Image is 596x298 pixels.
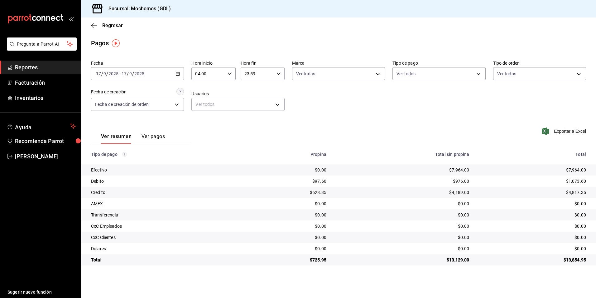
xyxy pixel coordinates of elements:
[250,212,326,218] div: $0.00
[91,167,240,173] div: Efectivo
[479,152,586,157] div: Total
[497,71,516,77] span: Ver todos
[15,137,76,145] span: Recomienda Parrot
[296,71,315,77] span: Ver todas
[4,45,77,52] a: Pregunta a Parrot AI
[91,212,240,218] div: Transferencia
[479,234,586,241] div: $0.00
[101,71,103,76] span: /
[91,38,109,48] div: Pagos
[15,63,76,72] span: Reportes
[250,189,326,196] div: $628.35
[336,234,469,241] div: $0.00
[127,71,129,76] span: /
[142,133,165,144] button: Ver pagos
[91,234,240,241] div: CxC Clientes
[336,189,469,196] div: $4,189.00
[479,189,586,196] div: $4,817.35
[106,71,108,76] span: /
[91,189,240,196] div: Credito
[336,223,469,229] div: $0.00
[15,152,76,161] span: [PERSON_NAME]
[15,122,68,130] span: Ayuda
[101,133,165,144] div: navigation tabs
[241,61,285,65] label: Hora fin
[17,41,67,47] span: Pregunta a Parrot AI
[479,257,586,263] div: $13,854.95
[397,71,416,77] span: Ver todos
[102,22,123,28] span: Regresar
[7,289,76,296] span: Sugerir nueva función
[250,167,326,173] div: $0.00
[250,178,326,184] div: $97.60
[392,61,485,65] label: Tipo de pago
[91,223,240,229] div: CxC Empleados
[250,257,326,263] div: $725.95
[292,61,385,65] label: Marca
[129,71,132,76] input: --
[123,152,127,156] svg: Los pagos realizados con Pay y otras terminales son montos brutos.
[119,71,121,76] span: -
[91,178,240,184] div: Debito
[134,71,145,76] input: ----
[96,71,101,76] input: --
[336,167,469,173] div: $7,964.00
[336,212,469,218] div: $0.00
[15,94,76,102] span: Inventarios
[132,71,134,76] span: /
[91,152,240,157] div: Tipo de pago
[108,71,119,76] input: ----
[336,152,469,157] div: Total sin propina
[121,71,127,76] input: --
[479,201,586,207] div: $0.00
[69,16,74,21] button: open_drawer_menu
[336,201,469,207] div: $0.00
[15,78,76,87] span: Facturación
[7,37,77,51] button: Pregunta a Parrot AI
[191,98,284,111] div: Ver todos
[479,246,586,252] div: $0.00
[479,167,586,173] div: $7,964.00
[336,178,469,184] div: $976.00
[250,223,326,229] div: $0.00
[250,152,326,157] div: Propina
[91,61,184,65] label: Fecha
[191,61,235,65] label: Hora inicio
[479,212,586,218] div: $0.00
[250,201,326,207] div: $0.00
[250,234,326,241] div: $0.00
[250,246,326,252] div: $0.00
[112,39,120,47] img: Tooltip marker
[91,257,240,263] div: Total
[336,257,469,263] div: $13,129.00
[91,89,127,95] div: Fecha de creación
[91,246,240,252] div: Dolares
[191,92,284,96] label: Usuarios
[336,246,469,252] div: $0.00
[479,178,586,184] div: $1,073.60
[103,71,106,76] input: --
[493,61,586,65] label: Tipo de orden
[91,201,240,207] div: AMEX
[95,101,149,107] span: Fecha de creación de orden
[479,223,586,229] div: $0.00
[543,127,586,135] button: Exportar a Excel
[91,22,123,28] button: Regresar
[103,5,171,12] h3: Sucursal: Mochomos (GDL)
[101,133,132,144] button: Ver resumen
